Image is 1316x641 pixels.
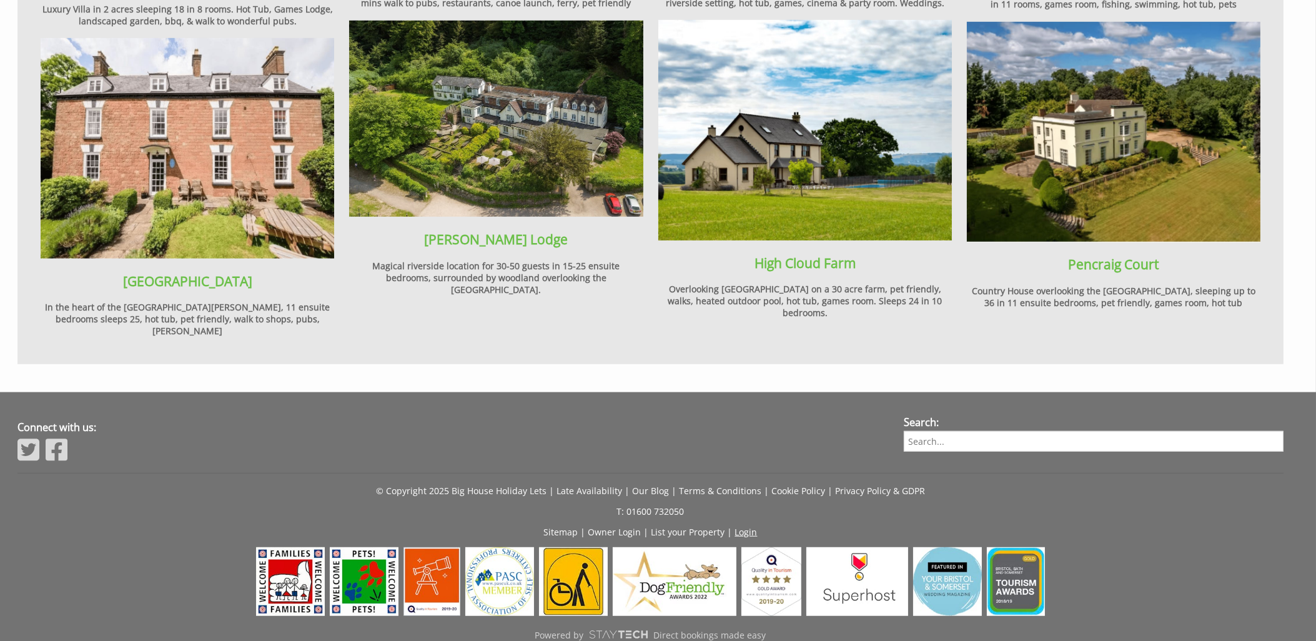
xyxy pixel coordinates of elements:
[967,285,1260,309] h4: Country House overlooking the [GEOGRAPHIC_DATA], sleeping up to 36 in 11 ensuite bedrooms, pet fr...
[828,485,833,497] span: |
[349,260,643,296] h4: Magical riverside location for 30-50 guests in 15-25 ensuite bedrooms, surrounded by woodland ove...
[330,547,398,616] img: Visit England - Pets Welcome
[1068,256,1159,273] a: Pencraig Court
[349,21,643,217] img: Symonds Yat Lodge
[651,526,725,538] a: List your Property
[539,547,608,616] img: Mobility - Mobility
[465,547,534,616] img: PASC - PASC UK Members
[376,485,547,497] a: © Copyright 2025 Big House Holiday Lets
[741,547,802,616] img: Quality in Tourism - Gold Award
[17,420,878,434] h3: Connect with us:
[806,547,908,616] img: Airbnb - Superhost
[679,485,761,497] a: Terms & Conditions
[967,22,1260,242] img: Pencraig Court
[256,547,325,616] img: Visit England - Families Welcome
[835,485,925,497] a: Privacy Policy & GDPR
[581,526,586,538] span: |
[913,547,982,616] img: Your Bristol & Somerset Wedding Magazine - 2024 - Your Bristol & Somerset Wedding Magazine - 2024
[557,485,622,497] a: Late Availability
[617,505,685,517] a: T: 01600 732050
[41,38,334,259] img: Forest House
[544,526,578,538] a: Sitemap
[904,415,1284,429] h3: Search:
[644,526,649,538] span: |
[632,485,669,497] a: Our Blog
[549,485,554,497] span: |
[625,485,630,497] span: |
[41,301,334,337] h4: In the heart of the [GEOGRAPHIC_DATA][PERSON_NAME], 11 ensuite bedrooms sleeps 25, hot tub, pet f...
[728,526,733,538] span: |
[613,547,736,616] img: Dog Friendly Awards - Dog Friendly - Dog Friendly Awards
[403,547,460,616] img: Quality in Tourism - Great4 Dark Skies
[588,526,641,538] a: Owner Login
[424,231,568,248] a: [PERSON_NAME] Lodge
[123,272,252,290] a: [GEOGRAPHIC_DATA]
[658,283,952,319] h4: Overlooking [GEOGRAPHIC_DATA] on a 30 acre farm, pet friendly, walks, heated outdoor pool, hot tu...
[658,20,952,241] img: Highcloud Farm
[904,431,1284,452] input: Search...
[754,254,856,272] a: High Cloud Farm
[671,485,676,497] span: |
[46,437,67,462] img: Facebook
[17,437,39,462] img: Twitter
[41,3,334,27] h4: Luxury Villa in 2 acres sleeping 18 in 8 rooms. Hot Tub, Games Lodge, landscaped garden, bbq, & w...
[771,485,825,497] a: Cookie Policy
[735,526,758,538] a: Login
[987,547,1045,616] img: Bristol, bath & somerset tourism awards - Bristol, bath & somerset tourism awards
[764,485,769,497] span: |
